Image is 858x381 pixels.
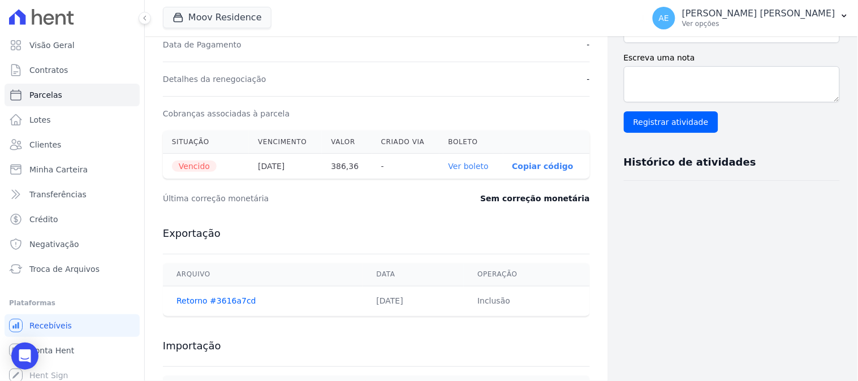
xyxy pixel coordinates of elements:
a: Transferências [5,183,140,206]
dt: Detalhes da renegociação [163,73,266,85]
a: Visão Geral [5,34,140,57]
span: Conta Hent [29,345,74,356]
a: Contratos [5,59,140,81]
a: Parcelas [5,84,140,106]
a: Lotes [5,109,140,131]
button: AE [PERSON_NAME] [PERSON_NAME] Ver opções [644,2,858,34]
a: Crédito [5,208,140,231]
a: Negativação [5,233,140,256]
th: Boleto [439,131,503,154]
td: Inclusão [464,287,590,317]
input: Registrar atividade [624,111,718,133]
button: Moov Residence [163,7,271,28]
a: Conta Hent [5,339,140,362]
td: [DATE] [363,287,464,317]
a: Minha Carteira [5,158,140,181]
th: Situação [163,131,249,154]
div: Plataformas [9,296,135,310]
th: Data [363,263,464,287]
p: Ver opções [682,19,835,28]
dd: Sem correção monetária [480,193,589,204]
a: Clientes [5,133,140,156]
th: [DATE] [249,154,322,179]
th: Criado via [372,131,439,154]
div: Open Intercom Messenger [11,343,38,370]
span: Minha Carteira [29,164,88,175]
label: Escreva uma nota [624,52,840,64]
th: - [372,154,439,179]
th: 386,36 [322,154,372,179]
span: Transferências [29,189,87,200]
h3: Importação [163,339,590,353]
span: Troca de Arquivos [29,263,100,275]
th: Valor [322,131,372,154]
span: Negativação [29,239,79,250]
span: Crédito [29,214,58,225]
span: Vencido [172,161,217,172]
span: Parcelas [29,89,62,101]
dt: Data de Pagamento [163,39,242,50]
p: [PERSON_NAME] [PERSON_NAME] [682,8,835,19]
th: Vencimento [249,131,322,154]
span: Recebíveis [29,320,72,331]
span: Contratos [29,64,68,76]
dt: Última correção monetária [163,193,415,204]
h3: Exportação [163,227,590,240]
a: Retorno #3616a7cd [176,297,256,306]
span: Lotes [29,114,51,125]
h3: Histórico de atividades [624,155,756,169]
a: Ver boleto [449,162,489,171]
dd: - [587,39,590,50]
dt: Cobranças associadas à parcela [163,108,290,119]
th: Operação [464,263,590,287]
span: Clientes [29,139,61,150]
dd: - [587,73,590,85]
span: Visão Geral [29,40,75,51]
th: Arquivo [163,263,363,287]
a: Troca de Arquivos [5,258,140,280]
span: AE [659,14,669,22]
a: Recebíveis [5,314,140,337]
button: Copiar código [512,162,574,171]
